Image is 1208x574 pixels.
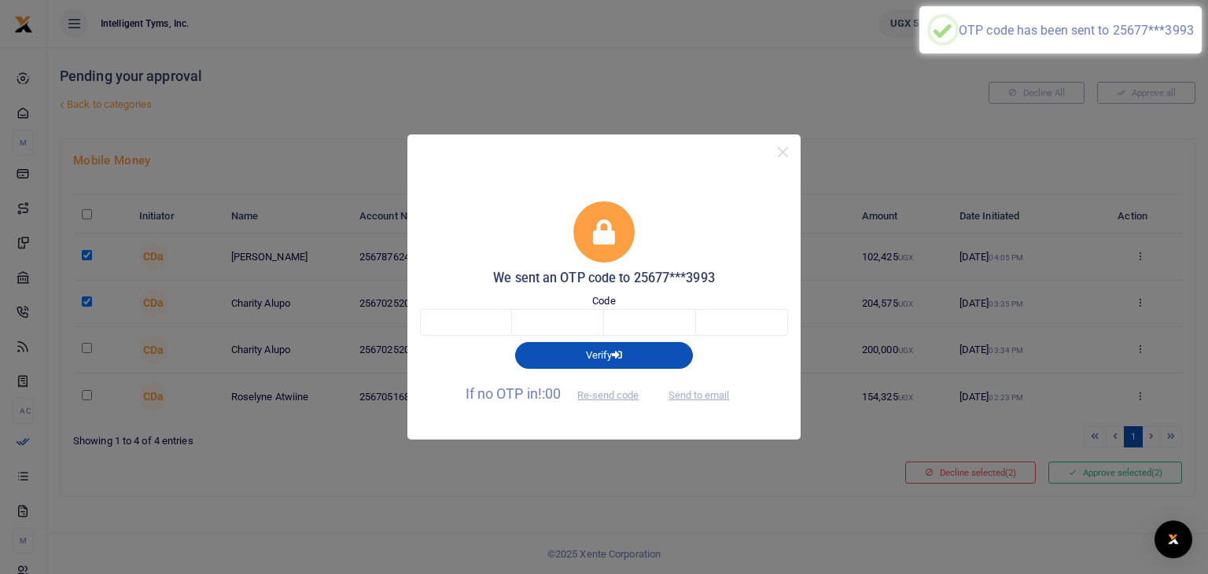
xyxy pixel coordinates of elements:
[466,385,653,402] span: If no OTP in
[420,270,788,286] h5: We sent an OTP code to 25677***3993
[538,385,561,402] span: !:00
[1155,521,1192,558] div: Open Intercom Messenger
[959,23,1194,38] div: OTP code has been sent to 25677***3993
[772,141,794,164] button: Close
[515,342,693,369] button: Verify
[592,293,615,309] label: Code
